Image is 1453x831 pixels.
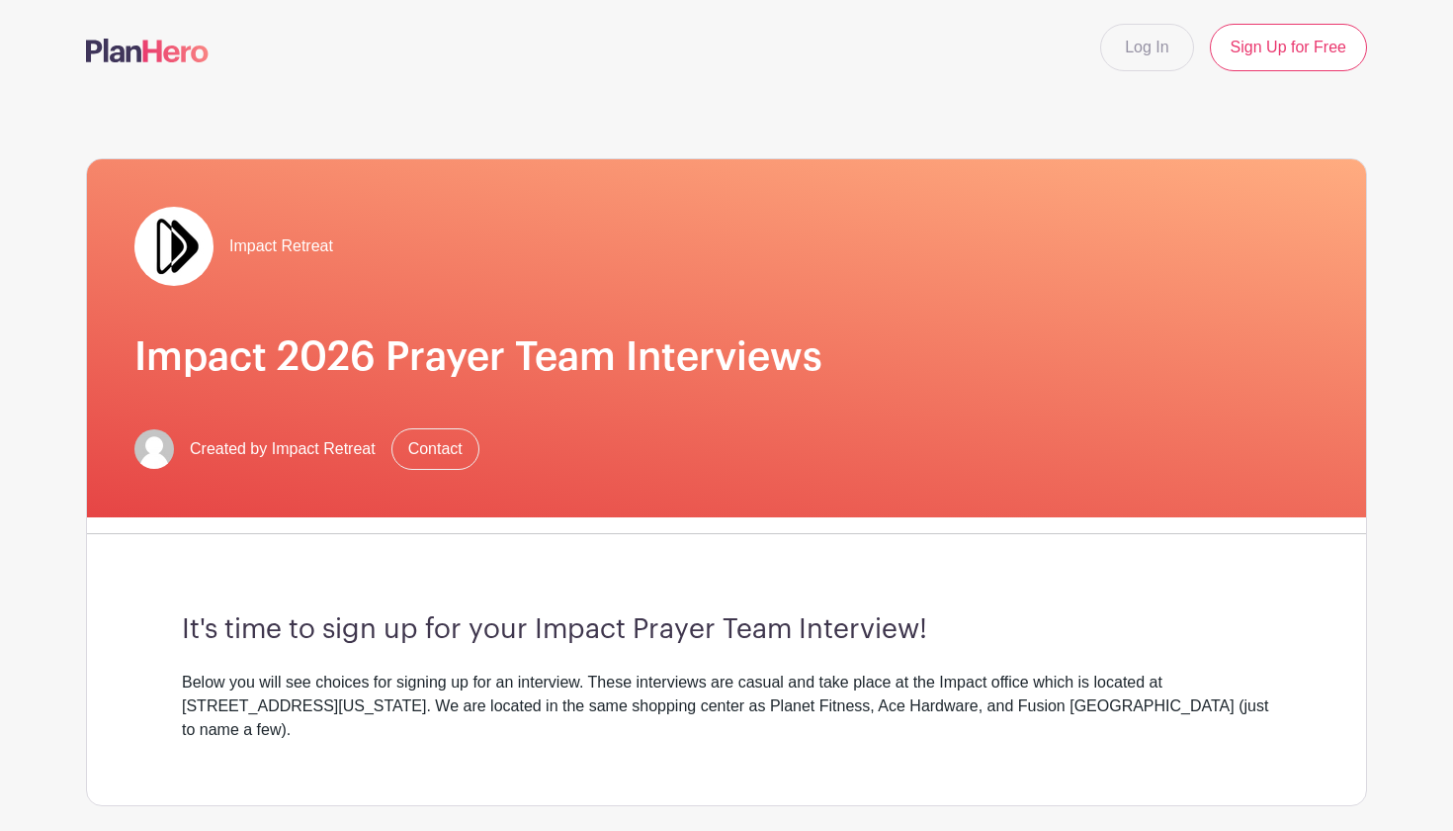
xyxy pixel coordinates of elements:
[1210,24,1367,71] a: Sign Up for Free
[134,207,214,286] img: Double%20Arrow%20Logo.jpg
[190,437,376,461] span: Created by Impact Retreat
[1100,24,1193,71] a: Log In
[134,429,174,469] img: default-ce2991bfa6775e67f084385cd625a349d9dcbb7a52a09fb2fda1e96e2d18dcdb.png
[182,613,1271,647] h3: It's time to sign up for your Impact Prayer Team Interview!
[182,671,1271,742] div: Below you will see choices for signing up for an interview. These interviews are casual and take ...
[86,39,209,62] img: logo-507f7623f17ff9eddc593b1ce0a138ce2505c220e1c5a4e2b4648c50719b7d32.svg
[134,333,1319,381] h1: Impact 2026 Prayer Team Interviews
[391,428,479,470] a: Contact
[229,234,333,258] span: Impact Retreat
